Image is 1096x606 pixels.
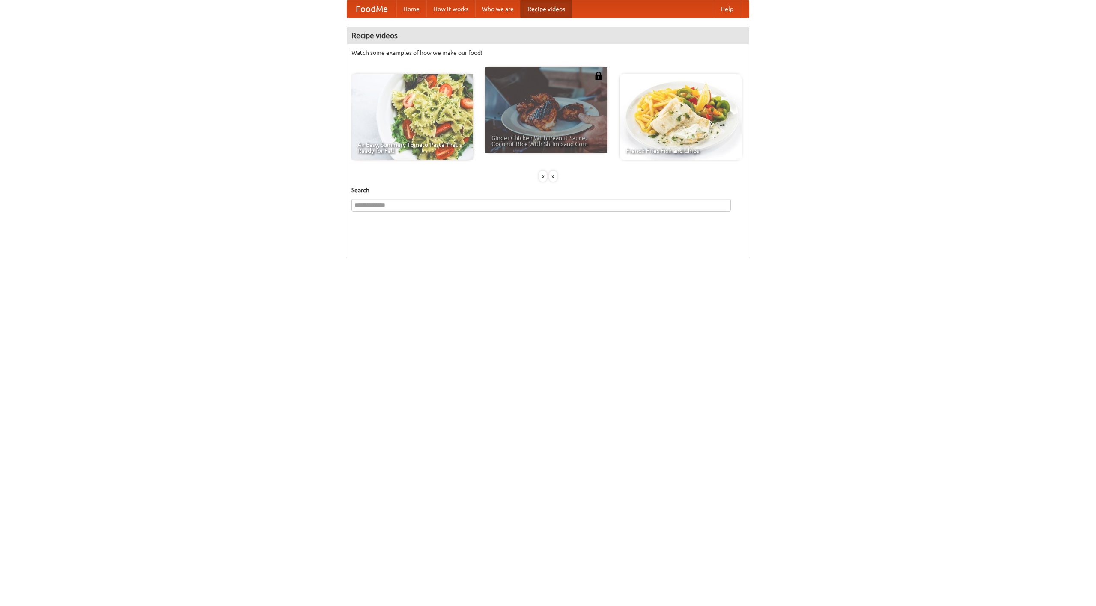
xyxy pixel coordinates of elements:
[475,0,521,18] a: Who we are
[549,171,557,182] div: »
[626,148,736,154] span: French Fries Fish and Chips
[351,74,473,160] a: An Easy, Summery Tomato Pasta That's Ready for Fall
[521,0,572,18] a: Recipe videos
[539,171,547,182] div: «
[426,0,475,18] a: How it works
[351,186,745,194] h5: Search
[620,74,742,160] a: French Fries Fish and Chips
[357,142,467,154] span: An Easy, Summery Tomato Pasta That's Ready for Fall
[396,0,426,18] a: Home
[594,72,603,80] img: 483408.png
[714,0,740,18] a: Help
[347,27,749,44] h4: Recipe videos
[347,0,396,18] a: FoodMe
[351,48,745,57] p: Watch some examples of how we make our food!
